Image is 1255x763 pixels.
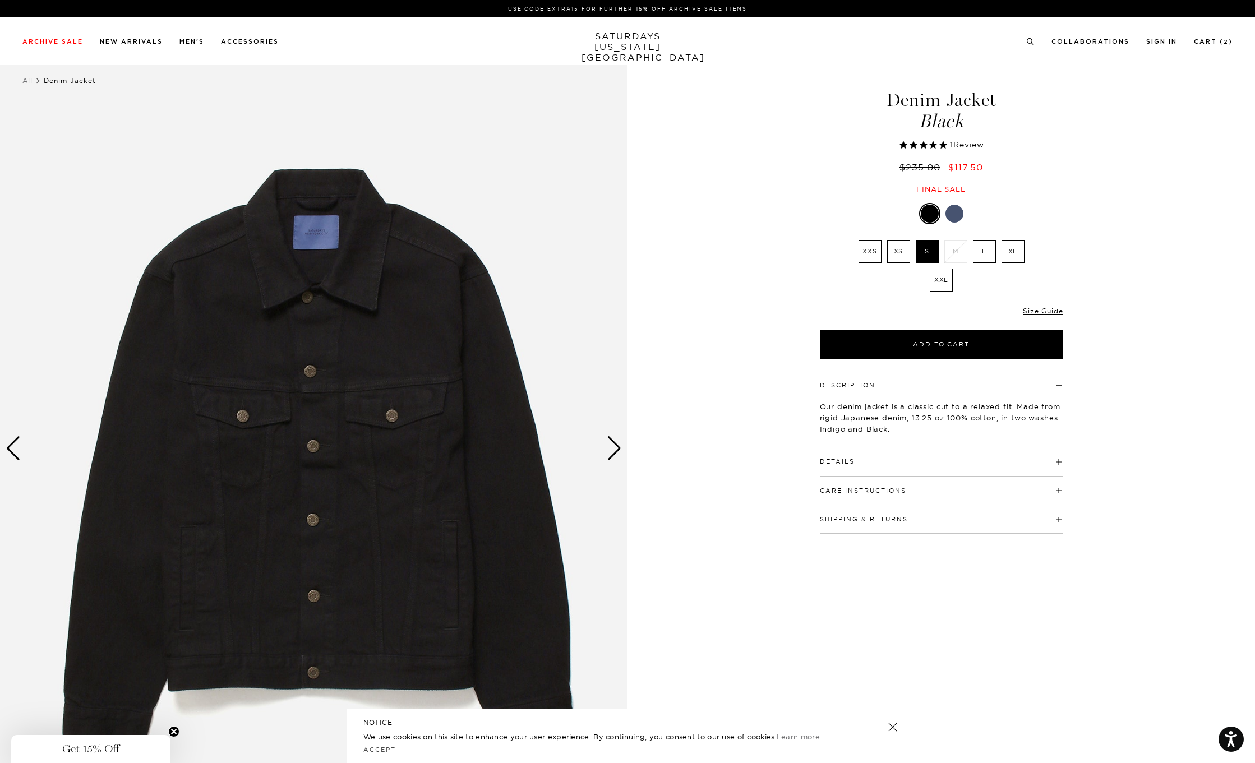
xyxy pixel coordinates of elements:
label: S [916,240,939,263]
a: Cart (2) [1194,39,1233,45]
div: Get 15% OffClose teaser [11,735,170,763]
button: Care Instructions [820,488,906,494]
a: Learn more [777,732,820,741]
p: We use cookies on this site to enhance your user experience. By continuing, you consent to our us... [363,731,852,742]
a: New Arrivals [100,39,163,45]
small: 2 [1224,40,1229,45]
span: Rated 5.0 out of 5 stars 1 reviews [818,140,1065,151]
p: Our denim jacket is a classic cut to a relaxed fit. Made from rigid Japanese denim, 13.25 oz 100%... [820,401,1063,434]
span: Get 15% Off [62,742,119,756]
button: Description [820,382,875,389]
h1: Denim Jacket [818,91,1065,131]
a: SATURDAYS[US_STATE][GEOGRAPHIC_DATA] [582,31,674,63]
span: 1 reviews [950,140,984,150]
a: All [22,76,33,85]
label: XS [887,240,910,263]
label: XL [1002,240,1025,263]
div: Next slide [607,436,622,461]
button: Shipping & Returns [820,516,908,522]
p: Use Code EXTRA15 for Further 15% Off Archive Sale Items [27,4,1228,13]
a: Accessories [221,39,279,45]
a: Sign In [1146,39,1177,45]
div: Previous slide [6,436,21,461]
span: Black [818,112,1065,131]
a: Men's [179,39,204,45]
button: Add to Cart [820,330,1063,359]
button: Details [820,459,855,465]
button: Close teaser [168,726,179,737]
a: Collaborations [1051,39,1129,45]
span: Review [953,140,984,150]
a: Size Guide [1023,307,1063,315]
label: XXL [930,269,953,292]
del: $235.00 [899,161,945,173]
span: Denim Jacket [44,76,96,85]
label: XXS [859,240,882,263]
a: Archive Sale [22,39,83,45]
label: L [973,240,996,263]
h5: NOTICE [363,718,892,728]
div: Final sale [818,184,1065,194]
a: Accept [363,746,396,753]
span: $117.50 [948,161,983,173]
